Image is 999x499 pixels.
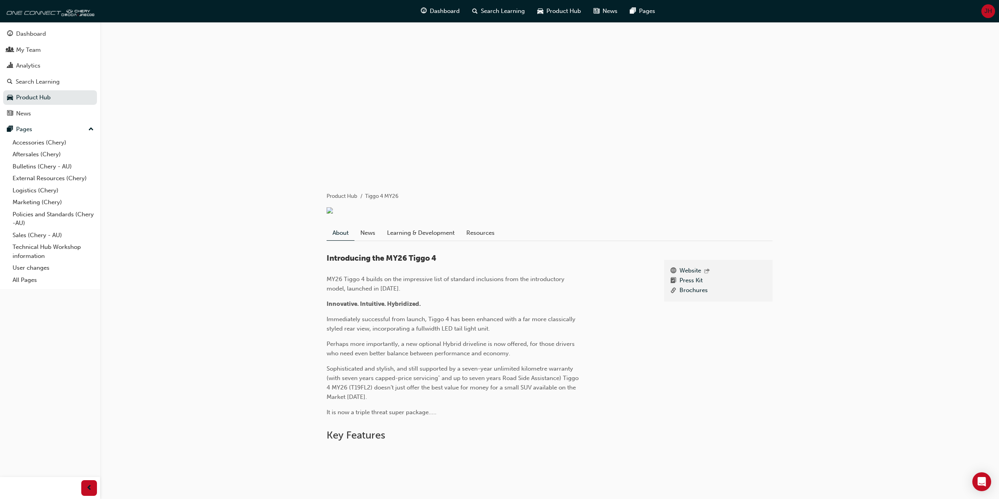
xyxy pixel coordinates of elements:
[415,3,466,19] a: guage-iconDashboard
[327,429,773,442] h2: Key Features
[327,225,354,241] a: About
[3,106,97,121] a: News
[421,6,427,16] span: guage-icon
[7,47,13,54] span: people-icon
[679,286,708,296] a: Brochures
[327,316,577,332] span: Immediately successful from launch, Tiggo 4 has been enhanced with a far more classically styled ...
[7,62,13,69] span: chart-icon
[9,262,97,274] a: User changes
[16,77,60,86] div: Search Learning
[9,161,97,173] a: Bulletins (Chery - AU)
[327,193,357,199] a: Product Hub
[327,254,436,263] span: Introducing the MY26 Tiggo 4
[3,75,97,89] a: Search Learning
[3,25,97,122] button: DashboardMy TeamAnalyticsSearch LearningProduct HubNews
[430,7,460,16] span: Dashboard
[670,286,676,296] span: link-icon
[9,148,97,161] a: Aftersales (Chery)
[9,172,97,185] a: External Resources (Chery)
[460,225,500,240] a: Resources
[9,185,97,197] a: Logistics (Chery)
[972,472,991,491] div: Open Intercom Messenger
[7,94,13,101] span: car-icon
[624,3,661,19] a: pages-iconPages
[327,300,421,307] span: Innovative. Intuitive. Hybridized.
[16,125,32,134] div: Pages
[9,137,97,149] a: Accessories (Chery)
[16,61,40,70] div: Analytics
[327,340,576,357] span: Perhaps more importantly, a new optional Hybrid driveline is now offered, for those drivers who n...
[670,276,676,286] span: booktick-icon
[537,6,543,16] span: car-icon
[594,6,599,16] span: news-icon
[639,7,655,16] span: Pages
[981,4,995,18] button: JH
[381,225,460,240] a: Learning & Development
[7,79,13,86] span: search-icon
[327,409,436,416] span: It is now a triple threat super package.....
[9,241,97,262] a: Technical Hub Workshop information
[7,126,13,133] span: pages-icon
[531,3,587,19] a: car-iconProduct Hub
[16,109,31,118] div: News
[630,6,636,16] span: pages-icon
[88,124,94,135] span: up-icon
[7,110,13,117] span: news-icon
[365,192,398,201] li: Tiggo 4 MY26
[9,196,97,208] a: Marketing (Chery)
[16,29,46,38] div: Dashboard
[327,365,580,400] span: Sophisticated and stylish, and still supported by a seven-year unlimited kilometre warranty (with...
[472,6,478,16] span: search-icon
[679,266,701,276] a: Website
[466,3,531,19] a: search-iconSearch Learning
[9,274,97,286] a: All Pages
[481,7,525,16] span: Search Learning
[4,3,94,19] img: oneconnect
[3,43,97,57] a: My Team
[9,208,97,229] a: Policies and Standards (Chery -AU)
[3,122,97,137] button: Pages
[16,46,41,55] div: My Team
[704,268,710,275] span: outbound-icon
[7,31,13,38] span: guage-icon
[546,7,581,16] span: Product Hub
[86,483,92,493] span: prev-icon
[9,229,97,241] a: Sales (Chery - AU)
[3,58,97,73] a: Analytics
[670,266,676,276] span: www-icon
[327,276,566,292] span: MY26 Tiggo 4 builds on the impressive list of standard inclusions from the introductory model, la...
[679,276,703,286] a: Press Kit
[354,225,381,240] a: News
[603,7,617,16] span: News
[3,90,97,105] a: Product Hub
[984,7,992,16] span: JH
[587,3,624,19] a: news-iconNews
[327,207,333,214] img: cad96c5d-9dbb-45ff-88b8-a7ecdb2b9f25.png
[3,27,97,41] a: Dashboard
